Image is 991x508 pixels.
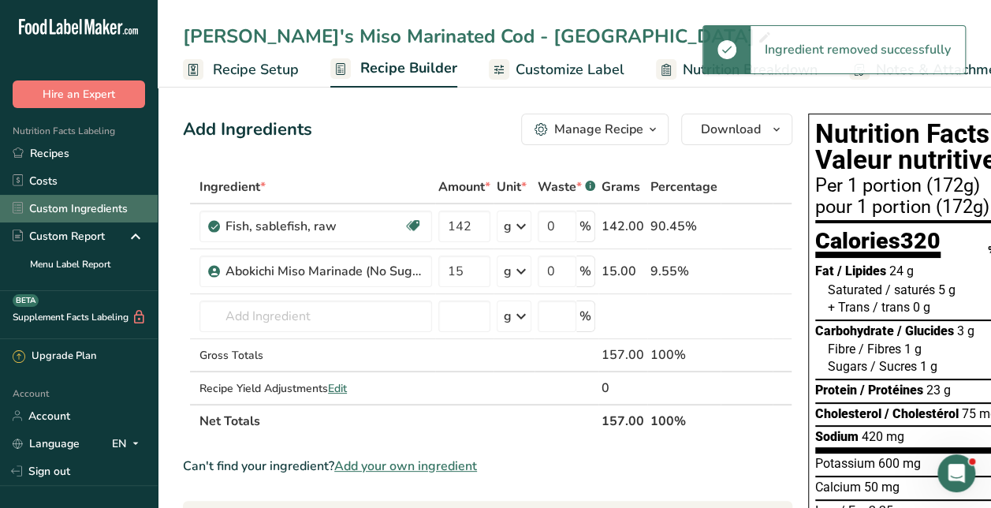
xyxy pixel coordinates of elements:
span: / saturés [885,282,935,297]
span: Cholesterol [815,406,881,421]
button: Manage Recipe [521,114,669,145]
input: Add Ingredient [199,301,432,332]
span: 320 [900,227,941,254]
span: / Sucres [870,359,917,374]
div: Custom Report [13,228,105,245]
span: Recipe Setup [213,59,299,80]
div: EN [112,434,145,453]
span: Grams [602,177,640,196]
div: g [504,262,512,281]
span: 600 mg [878,456,921,471]
div: Gross Totals [199,347,432,364]
div: 90.45% [650,217,717,236]
span: / trans [873,300,910,315]
button: Download [681,114,792,145]
div: Can't find your ingredient? [183,457,792,476]
span: Calcium [815,480,861,495]
span: / Lipides [837,263,886,278]
span: Nutrition Breakdown [683,59,818,80]
span: Saturated [828,282,882,297]
span: Sugars [828,359,867,374]
a: Customize Label [489,52,624,88]
th: 157.00 [598,404,647,437]
div: [PERSON_NAME]'s Miso Marinated Cod - [GEOGRAPHIC_DATA] [183,22,774,50]
span: Percentage [650,177,717,196]
span: Customize Label [516,59,624,80]
span: Sodium [815,429,859,444]
div: g [504,307,512,326]
span: / Glucides [897,323,954,338]
span: Fat [815,263,834,278]
span: 1 g [904,342,922,357]
span: 50 mg [864,480,900,495]
span: 3 g [957,323,974,338]
span: 1 g [920,359,937,374]
span: Fibre [828,342,855,357]
span: Carbohydrate [815,323,894,338]
div: 9.55% [650,262,717,281]
span: 420 mg [862,429,904,444]
span: Ingredient [199,177,266,196]
span: Download [701,120,761,139]
a: Recipe Builder [330,50,457,88]
span: + Trans [828,300,870,315]
span: 0 g [913,300,930,315]
span: 5 g [938,282,956,297]
div: 142.00 [602,217,644,236]
span: 23 g [926,383,951,398]
span: Amount [438,177,490,196]
span: / Cholestérol [885,406,959,421]
a: Nutrition Breakdown [656,52,818,88]
div: Waste [538,177,595,196]
span: Recipe Builder [360,58,457,79]
th: Net Totals [196,404,598,437]
div: 100% [650,346,717,364]
iframe: Intercom live chat [937,454,975,492]
span: / Fibres [859,342,901,357]
div: Fish, sablefish, raw [225,217,404,236]
div: Calories [815,230,941,259]
div: Abokichi Miso Marinade (No Sugar) [225,262,423,281]
div: 157.00 [602,346,644,364]
a: Language [13,430,80,458]
div: BETA [13,294,39,307]
span: Protein [815,383,857,398]
span: 24 g [889,263,914,278]
div: Upgrade Plan [13,349,96,364]
th: 100% [647,404,721,437]
span: Potassium [815,456,875,471]
div: Recipe Yield Adjustments [199,380,432,397]
span: Edit [328,381,347,396]
div: Add Ingredients [183,117,312,143]
div: g [504,217,512,236]
span: Unit [497,177,527,196]
div: 0 [602,379,644,398]
a: Recipe Setup [183,52,299,88]
div: 15.00 [602,262,644,281]
span: Add your own ingredient [334,457,477,476]
button: Hire an Expert [13,80,145,108]
div: Manage Recipe [554,120,643,139]
div: Ingredient removed successfully [751,26,965,73]
span: / Protéines [860,383,923,398]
